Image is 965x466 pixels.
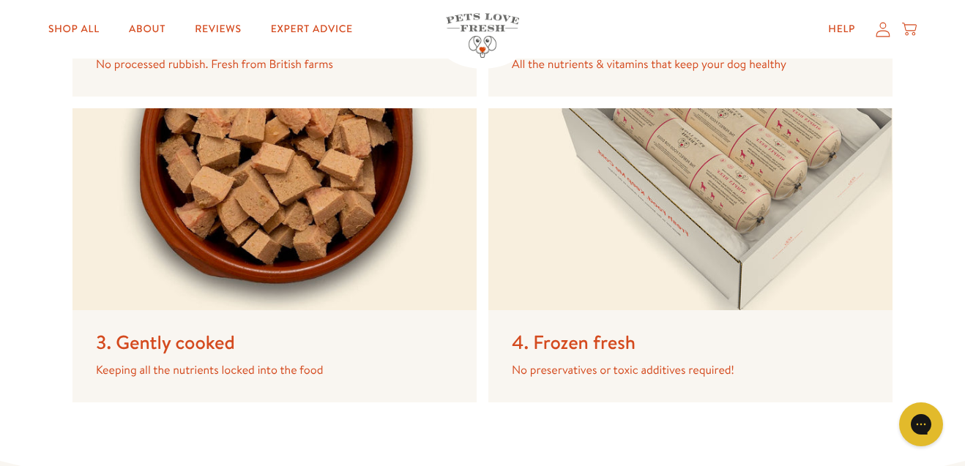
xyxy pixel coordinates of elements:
a: Reviews [183,15,253,44]
a: About [117,15,177,44]
p: All the nutrients & vitamins that keep your dog healthy [512,56,846,73]
p: Keeping all the nutrients locked into the food [96,361,430,379]
h3: 3. Gently cooked [96,331,430,356]
a: Shop All [37,15,111,44]
iframe: Gorgias live chat messenger [892,397,950,451]
p: No processed rubbish. Fresh from British farms [96,56,430,73]
h3: 4. Frozen fresh [512,331,846,356]
p: No preservatives or toxic additives required! [512,361,846,379]
img: Pets Love Fresh [446,13,519,58]
a: Expert Advice [259,15,365,44]
a: Help [816,15,867,44]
